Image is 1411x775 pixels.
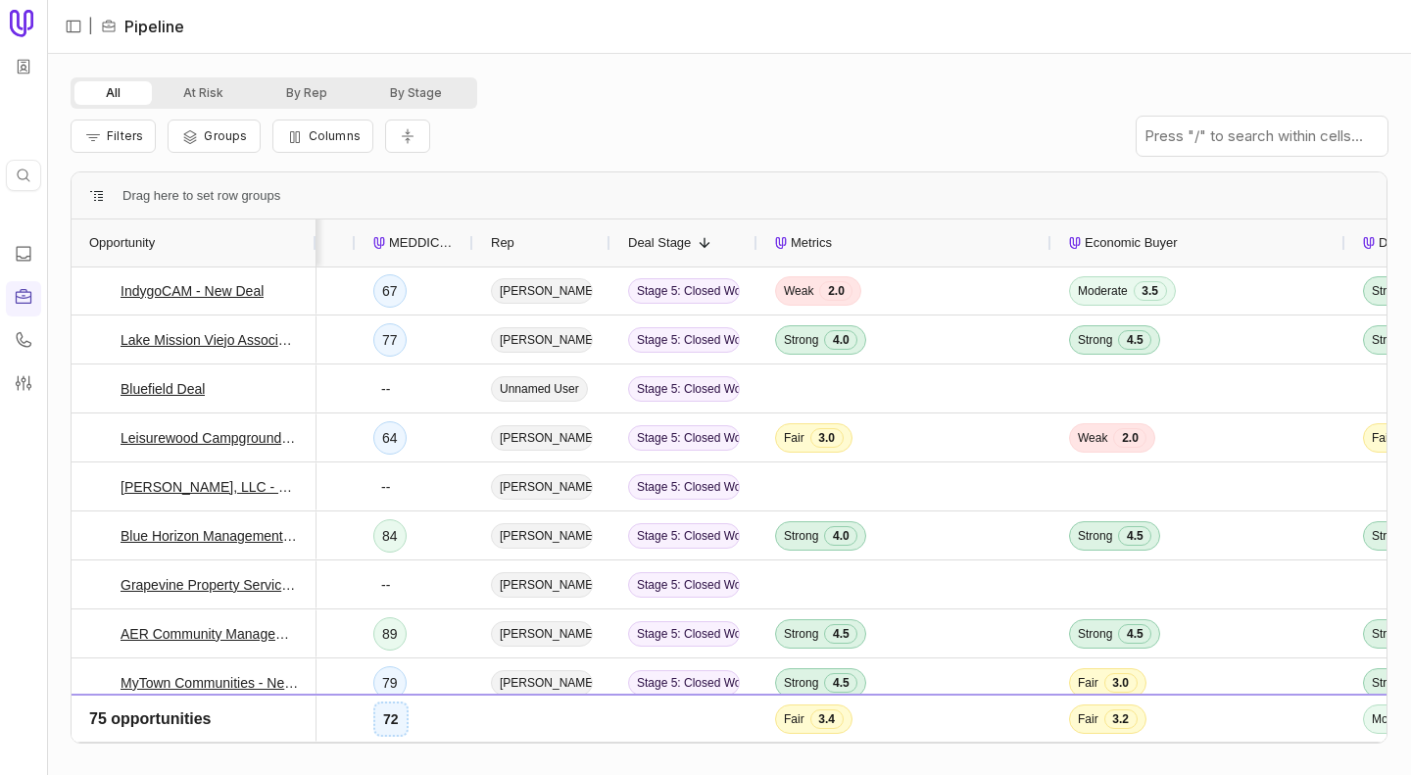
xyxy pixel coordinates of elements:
div: Metrics [775,219,1034,266]
span: Strong [784,626,818,642]
button: By Rep [255,81,359,105]
span: 4.5 [1118,330,1151,350]
span: Fair [1078,675,1098,691]
span: 4.5 [824,673,857,693]
span: Strong [1372,528,1406,544]
span: Opportunity [89,231,155,255]
span: [PERSON_NAME] [491,278,593,304]
span: 2.0 [1113,428,1146,448]
a: Leisurewood Campground Deal [121,426,299,450]
span: 3.0 [810,428,844,448]
button: All [74,81,152,105]
span: [PERSON_NAME] [491,474,593,500]
span: Stage 5: Closed Won [628,621,740,647]
a: Blue Horizon Management - New Deal [121,524,299,548]
span: 4.5 [1118,624,1151,644]
div: -- [381,377,390,401]
span: Filters [107,128,143,143]
span: Stage 5: Closed Won [628,278,740,304]
span: Fair [1372,430,1392,446]
span: Drag here to set row groups [122,184,280,208]
span: Stage 5: Closed Won [628,670,740,696]
div: 79 [382,671,398,695]
button: Filter Pipeline [71,120,156,153]
span: Unnamed User [491,376,588,402]
span: Strong [1078,528,1112,544]
span: Strong [784,332,818,348]
a: Lake Mission Viejo Association Deal [121,328,299,352]
a: AER Community Management Deal [121,622,299,646]
span: [PERSON_NAME] [491,719,593,745]
a: Bluefield Deal [121,377,205,401]
span: 2.0 [819,281,852,301]
div: 84 [382,524,398,548]
button: Workspace [9,52,38,81]
span: Strong [1372,724,1406,740]
span: Columns [309,128,361,143]
span: Moderate [1078,283,1128,299]
div: Economic Buyer [1069,219,1328,266]
span: [PERSON_NAME] [491,425,593,451]
button: Expand sidebar [59,12,88,41]
button: By Stage [359,81,473,105]
a: MyTown Communities - New Deal [121,671,299,695]
span: 3.5 [1134,281,1167,301]
div: -- [381,573,390,597]
span: MEDDICC Score [389,231,456,255]
span: Groups [204,128,247,143]
div: 71 [382,720,398,744]
button: Columns [272,120,373,153]
span: Strong [784,675,818,691]
span: Weak [784,283,813,299]
button: Group Pipeline [168,120,260,153]
span: 3.0 [1104,673,1138,693]
button: Collapse all rows [385,120,430,154]
span: 3.0 [810,722,844,742]
div: 77 [382,328,398,352]
div: 67 [382,279,398,303]
a: [PERSON_NAME], LLC - New Deal [121,475,299,499]
span: Strong [1372,283,1406,299]
a: IndygoCAM - New Deal [121,279,264,303]
span: Weak [1078,724,1107,740]
span: 2.0 [1113,722,1146,742]
span: | [88,15,93,38]
span: [PERSON_NAME] [491,621,593,647]
a: The Coral Company Nationals [121,720,299,744]
span: Stage 5: Closed Won [628,523,740,549]
span: Strong [1372,675,1406,691]
div: MEDDICC Score [373,219,456,266]
span: [PERSON_NAME] [491,523,593,549]
span: Deal Stage [628,231,691,255]
span: Rep [491,231,514,255]
span: Strong [1372,332,1406,348]
div: Row Groups [122,184,280,208]
span: Strong [1372,626,1406,642]
button: At Risk [152,81,255,105]
span: [PERSON_NAME] [491,670,593,696]
span: 4.5 [824,624,857,644]
span: Fair [784,430,804,446]
span: Metrics [791,231,832,255]
span: [PERSON_NAME] [491,572,593,598]
span: Strong [784,528,818,544]
li: Pipeline [101,15,184,38]
span: Stage 5: Closed Won [628,327,740,353]
span: Stage 5: Closed Won [628,474,740,500]
span: 4.0 [824,330,857,350]
div: -- [381,475,390,499]
span: Fair [784,724,804,740]
input: Press "/" to search within cells... [1137,117,1387,156]
span: 4.0 [824,526,857,546]
span: Weak [1078,430,1107,446]
span: Stage 5: Closed Won [628,425,740,451]
div: 89 [382,622,398,646]
span: Stage 5: Closed Won [628,572,740,598]
span: Strong [1078,332,1112,348]
span: Stage 5: Closed Won [628,719,740,745]
span: Economic Buyer [1085,231,1178,255]
span: [PERSON_NAME] [491,327,593,353]
span: Stage 5: Closed Won [628,376,740,402]
a: Grapevine Property Services - New Deal [121,573,299,597]
span: Strong [1078,626,1112,642]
